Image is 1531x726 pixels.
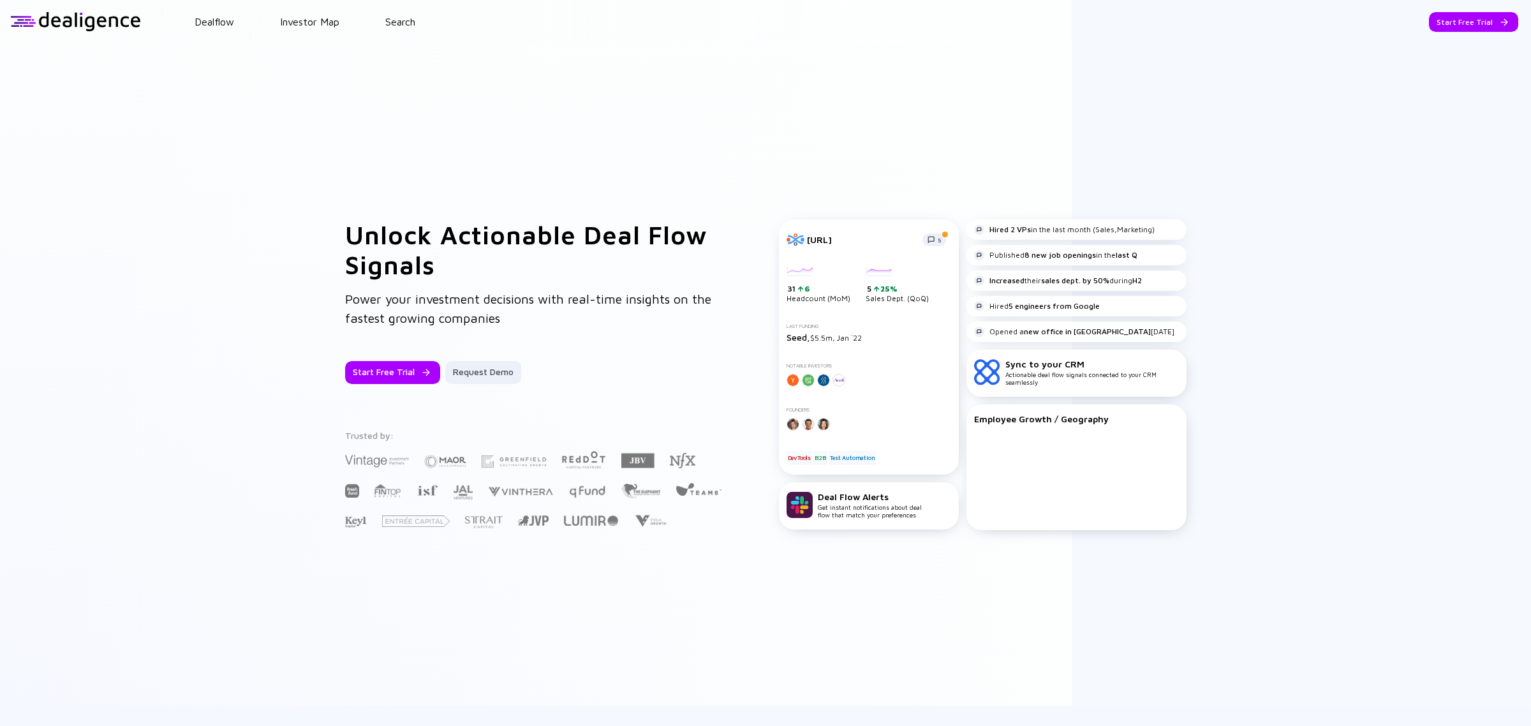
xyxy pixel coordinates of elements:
[974,225,1155,235] div: in the last month (Sales,Marketing)
[1009,301,1100,311] strong: 5 engineers from Google
[633,515,667,527] img: Viola Growth
[345,219,728,279] h1: Unlock Actionable Deal Flow Signals
[1132,276,1142,285] strong: H2
[465,516,503,528] img: Strait Capital
[518,515,549,526] img: Jerusalem Venture Partners
[788,284,850,294] div: 31
[787,451,812,464] div: DevTools
[1041,276,1109,285] strong: sales dept. by 50%
[866,267,929,304] div: Sales Dept. (QoQ)
[417,484,438,496] img: Israel Secondary Fund
[374,484,401,498] img: FINTOP Capital
[1024,327,1151,336] strong: new office in [GEOGRAPHIC_DATA]
[482,456,546,468] img: Greenfield Partners
[974,276,1142,286] div: their during
[974,413,1179,424] div: Employee Growth / Geography
[787,363,951,369] div: Notable Investors
[787,267,850,304] div: Headcount (MoM)
[1429,12,1518,32] button: Start Free Trial
[670,453,695,468] img: NFX
[813,451,827,464] div: B2B
[424,451,466,472] img: Maor Investments
[445,361,521,384] button: Request Demo
[621,452,655,469] img: JBV Capital
[195,16,234,27] a: Dealflow
[345,430,724,441] div: Trusted by:
[1024,250,1096,260] strong: 8 new job openings
[787,323,951,329] div: Last Funding
[803,284,810,293] div: 6
[974,301,1100,311] div: Hired
[280,16,339,27] a: Investor Map
[989,276,1024,285] strong: Increased
[345,292,711,325] span: Power your investment decisions with real-time insights on the fastest growing companies
[382,515,450,527] img: Entrée Capital
[787,407,951,413] div: Founders
[989,225,1031,234] strong: Hired 2 VPs
[818,491,922,519] div: Get instant notifications about deal flow that match your preferences
[787,332,810,343] span: Seed,
[974,250,1137,260] div: Published in the
[488,485,553,498] img: Vinthera
[564,515,618,526] img: Lumir Ventures
[1005,359,1179,386] div: Actionable deal flow signals connected to your CRM seamlessly
[676,482,721,496] img: Team8
[385,16,415,27] a: Search
[867,284,929,294] div: 5
[818,491,922,502] div: Deal Flow Alerts
[829,451,876,464] div: Test Automation
[787,332,951,343] div: $5.5m, Jan `22
[568,484,606,499] img: Q Fund
[561,448,606,470] img: Red Dot Capital Partners
[974,327,1174,337] div: Opened a [DATE]
[1005,359,1179,369] div: Sync to your CRM
[345,454,409,468] img: Vintage Investment Partners
[453,485,473,500] img: JAL Ventures
[345,516,367,528] img: Key1 Capital
[345,361,440,384] button: Start Free Trial
[807,234,915,245] div: [URL]
[621,484,660,498] img: The Elephant
[879,284,898,293] div: 25%
[1116,250,1137,260] strong: last Q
